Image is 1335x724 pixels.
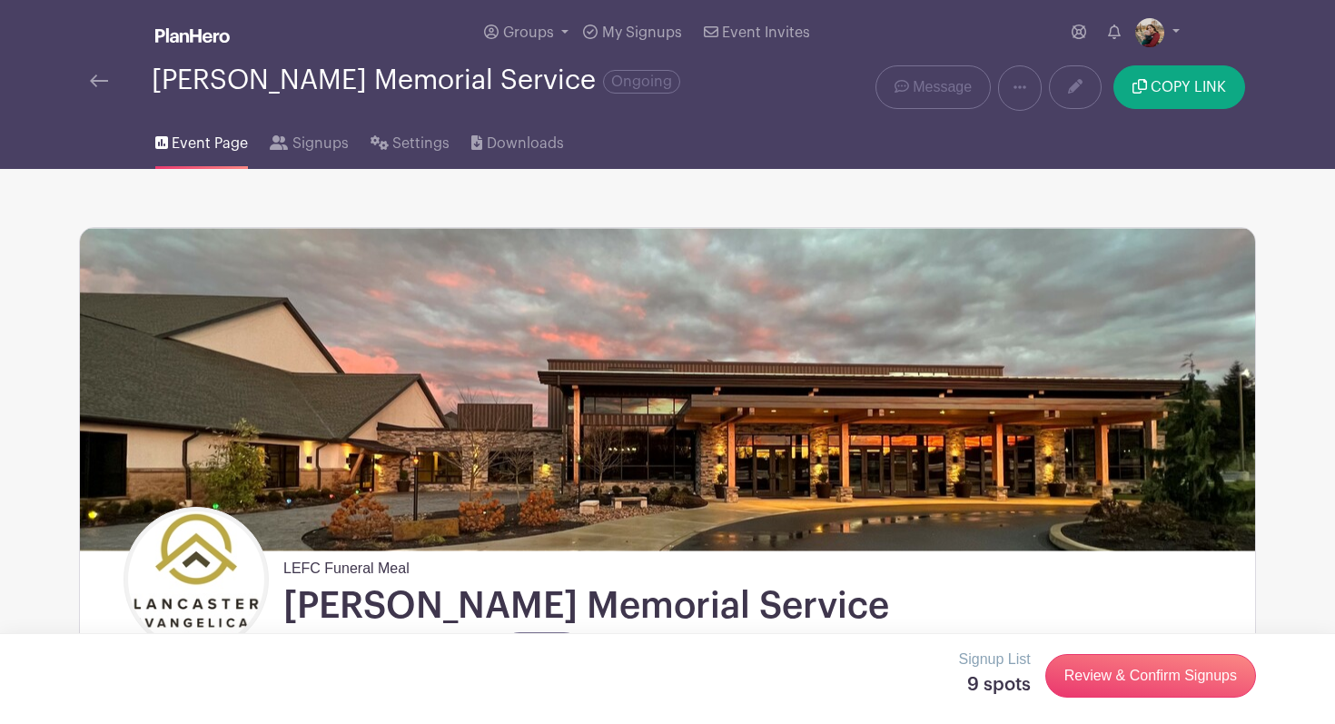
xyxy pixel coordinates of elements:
span: Event Invites [722,25,810,40]
button: COPY LINK [1113,65,1245,109]
img: LEFC-Stacked-3-Co%201400%20Podcast.jpg [128,511,264,648]
a: Downloads [471,111,563,169]
span: LEFC Funeral Meal [283,550,410,580]
a: Signups [270,111,348,169]
span: Event Page [172,133,248,154]
span: Downloads [487,133,564,154]
h1: [PERSON_NAME] Memorial Service [283,583,889,629]
a: Event Page [155,111,248,169]
div: [PERSON_NAME] Memorial Service [152,65,680,95]
img: 1FBAD658-73F6-4E4B-B59F-CB0C05CD4BD1.jpeg [1135,18,1164,47]
img: back-arrow-29a5d9b10d5bd6ae65dc969a981735edf675c4d7a1fe02e03b50dbd4ba3cdb55.svg [90,74,108,87]
span: Settings [392,133,450,154]
span: Ongoing [603,70,680,94]
span: My Signups [602,25,682,40]
h5: 9 spots [959,674,1031,696]
img: logo_white-6c42ec7e38ccf1d336a20a19083b03d10ae64f83f12c07503d8b9e83406b4c7d.svg [155,28,230,43]
p: Signup List [959,649,1031,670]
a: Review & Confirm Signups [1045,654,1256,698]
a: Message [875,65,991,109]
a: Settings [371,111,450,169]
img: LEFC%20entrance.jpg [80,228,1255,550]
span: Message [913,76,972,98]
span: Groups [503,25,554,40]
a: Contact [498,632,586,676]
span: Signups [292,133,349,154]
span: COPY LINK [1151,80,1226,94]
